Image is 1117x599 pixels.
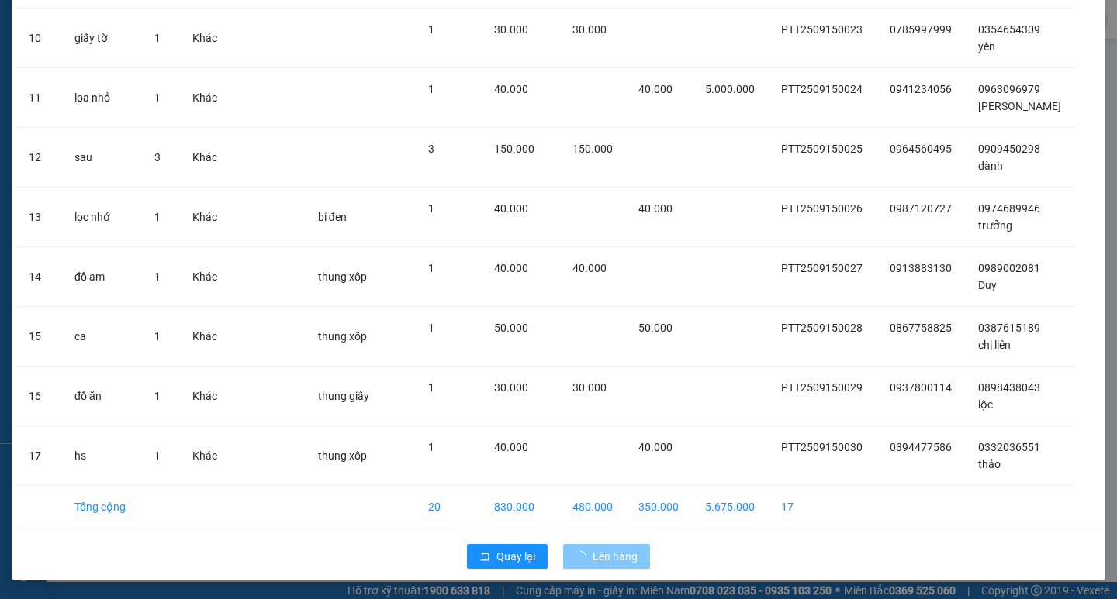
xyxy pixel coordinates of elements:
span: 1 [428,23,434,36]
span: 1 [154,32,161,44]
span: dành [978,160,1003,172]
span: 30.000 [494,23,528,36]
span: 1 [154,270,161,283]
td: ca [62,307,142,367]
button: Lên hàng [563,544,650,569]
td: 830.000 [482,486,560,528]
span: 0332036551 [978,441,1040,453]
span: thảo [978,458,1001,470]
td: 17 [769,486,877,528]
span: 0974689946 [978,202,1040,215]
td: 480.000 [560,486,627,528]
td: đồ am [62,247,142,307]
span: 40.000 [572,262,607,274]
td: sau [62,128,142,188]
span: 150.000 [572,143,613,155]
span: trưởng [978,219,1012,232]
td: 20 [416,486,482,528]
span: PTT2509150026 [781,202,863,215]
span: 1 [428,262,434,274]
span: lộc [978,398,993,411]
span: 0354654309 [978,23,1040,36]
span: 40.000 [638,83,673,95]
span: thung giấy [318,390,369,402]
span: 150.000 [494,143,534,155]
td: lọc nhớ [62,188,142,247]
td: Khác [180,68,230,128]
span: rollback [479,551,490,563]
span: Lên hàng [593,548,638,565]
td: 11 [16,68,62,128]
span: PTT2509150029 [781,381,863,394]
span: yến [978,40,995,53]
span: 0963096979 [978,83,1040,95]
span: 50.000 [638,322,673,334]
span: 0913883130 [890,262,952,274]
span: 40.000 [638,441,673,453]
span: loading [576,551,593,562]
td: 5.675.000 [693,486,769,528]
span: PTT2509150027 [781,262,863,274]
span: PTT2509150023 [781,23,863,36]
td: 16 [16,367,62,426]
td: 13 [16,188,62,247]
td: Khác [180,367,230,426]
td: 10 [16,9,62,68]
span: 1 [428,83,434,95]
span: 40.000 [494,202,528,215]
span: 30.000 [572,23,607,36]
span: 0898438043 [978,381,1040,394]
span: Quay lại [496,548,535,565]
span: 0387615189 [978,322,1040,334]
span: 1 [154,91,161,104]
span: 0909450298 [978,143,1040,155]
span: 1 [154,330,161,343]
td: hs [62,426,142,486]
td: Khác [180,247,230,307]
td: Khác [180,128,230,188]
span: 0394477586 [890,441,952,453]
td: đồ ăn [62,367,142,426]
span: PTT2509150030 [781,441,863,453]
td: Khác [180,9,230,68]
span: 5.000.000 [705,83,755,95]
span: 3 [428,143,434,155]
span: 0941234056 [890,83,952,95]
span: 1 [428,441,434,453]
span: 40.000 [494,83,528,95]
td: Tổng cộng [62,486,142,528]
span: thung xốp [318,449,367,462]
span: 30.000 [494,381,528,394]
span: 0987120727 [890,202,952,215]
td: Khác [180,307,230,367]
td: giấy tờ [62,9,142,68]
text: PTT2509150030 [88,65,203,82]
td: Khác [180,188,230,247]
span: 1 [428,322,434,334]
span: 50.000 [494,322,528,334]
span: chị liên [978,339,1011,351]
span: 1 [154,449,161,462]
td: 17 [16,426,62,486]
td: 12 [16,128,62,188]
span: PTT2509150024 [781,83,863,95]
span: [PERSON_NAME] [978,100,1061,112]
span: 0964560495 [890,143,952,155]
span: 0867758825 [890,322,952,334]
div: Nhận: VP [GEOGRAPHIC_DATA] [136,91,278,123]
span: 3 [154,151,161,164]
span: 40.000 [638,202,673,215]
span: 1 [154,390,161,402]
button: rollbackQuay lại [467,544,548,569]
span: 1 [154,211,161,223]
span: 0785997999 [890,23,952,36]
td: loa nhỏ [62,68,142,128]
span: Duy [978,279,997,291]
span: thung xốp [318,330,367,343]
span: 30.000 [572,381,607,394]
span: PTT2509150028 [781,322,863,334]
span: 1 [428,381,434,394]
span: thung xốp [318,270,367,283]
span: PTT2509150025 [781,143,863,155]
div: Gửi: VP [PERSON_NAME] [12,91,128,123]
